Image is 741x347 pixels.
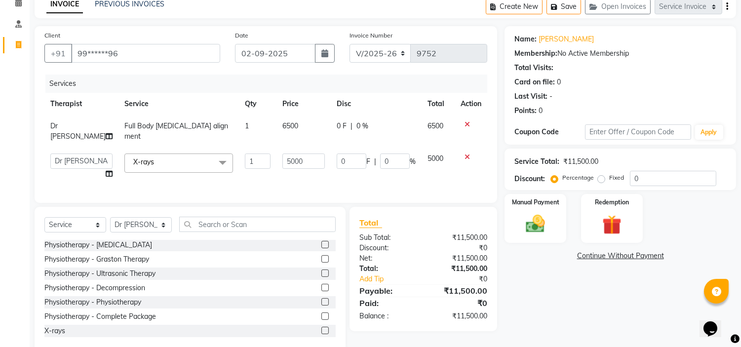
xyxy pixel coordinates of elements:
[44,44,72,63] button: +91
[276,93,331,115] th: Price
[539,34,594,44] a: [PERSON_NAME]
[700,308,731,337] iframe: chat widget
[410,156,416,167] span: %
[50,121,106,141] span: Dr [PERSON_NAME]
[455,93,487,115] th: Action
[428,121,443,130] span: 6500
[424,253,495,264] div: ₹11,500.00
[424,232,495,243] div: ₹11,500.00
[595,198,629,207] label: Redemption
[514,77,555,87] div: Card on file:
[352,297,424,309] div: Paid:
[514,174,545,184] div: Discount:
[422,93,455,115] th: Total
[585,124,691,140] input: Enter Offer / Coupon Code
[352,232,424,243] div: Sub Total:
[514,48,557,59] div: Membership:
[549,91,552,102] div: -
[609,173,624,182] label: Fixed
[424,285,495,297] div: ₹11,500.00
[424,297,495,309] div: ₹0
[539,106,543,116] div: 0
[514,106,537,116] div: Points:
[71,44,220,63] input: Search by Name/Mobile/Email/Code
[557,77,561,87] div: 0
[374,156,376,167] span: |
[350,31,392,40] label: Invoice Number
[520,213,551,235] img: _cash.svg
[563,156,598,167] div: ₹11,500.00
[351,121,352,131] span: |
[245,121,249,130] span: 1
[44,311,156,322] div: Physiotherapy - Complete Package
[331,93,422,115] th: Disc
[695,125,723,140] button: Apply
[352,311,424,321] div: Balance :
[337,121,347,131] span: 0 F
[359,218,382,228] span: Total
[507,251,734,261] a: Continue Without Payment
[428,154,443,163] span: 5000
[133,157,154,166] span: X-rays
[235,31,248,40] label: Date
[44,93,118,115] th: Therapist
[352,274,435,284] a: Add Tip
[118,93,239,115] th: Service
[124,121,228,141] span: Full Body [MEDICAL_DATA] alignment
[514,34,537,44] div: Name:
[45,75,495,93] div: Services
[514,91,547,102] div: Last Visit:
[514,156,559,167] div: Service Total:
[44,240,152,250] div: Physiotherapy - [MEDICAL_DATA]
[154,157,158,166] a: x
[282,121,298,130] span: 6500
[352,285,424,297] div: Payable:
[514,48,726,59] div: No Active Membership
[512,198,559,207] label: Manual Payment
[514,63,553,73] div: Total Visits:
[352,243,424,253] div: Discount:
[596,213,627,237] img: _gift.svg
[356,121,368,131] span: 0 %
[366,156,370,167] span: F
[424,311,495,321] div: ₹11,500.00
[239,93,276,115] th: Qty
[514,127,585,137] div: Coupon Code
[44,269,156,279] div: Physiotherapy - Ultrasonic Therapy
[352,253,424,264] div: Net:
[44,326,65,336] div: X-rays
[44,297,141,308] div: Physiotherapy - Physiotherapy
[562,173,594,182] label: Percentage
[424,243,495,253] div: ₹0
[179,217,336,232] input: Search or Scan
[44,31,60,40] label: Client
[44,283,145,293] div: Physiotherapy - Decompression
[424,264,495,274] div: ₹11,500.00
[44,254,149,265] div: Physiotherapy - Graston Therapy
[352,264,424,274] div: Total:
[435,274,495,284] div: ₹0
